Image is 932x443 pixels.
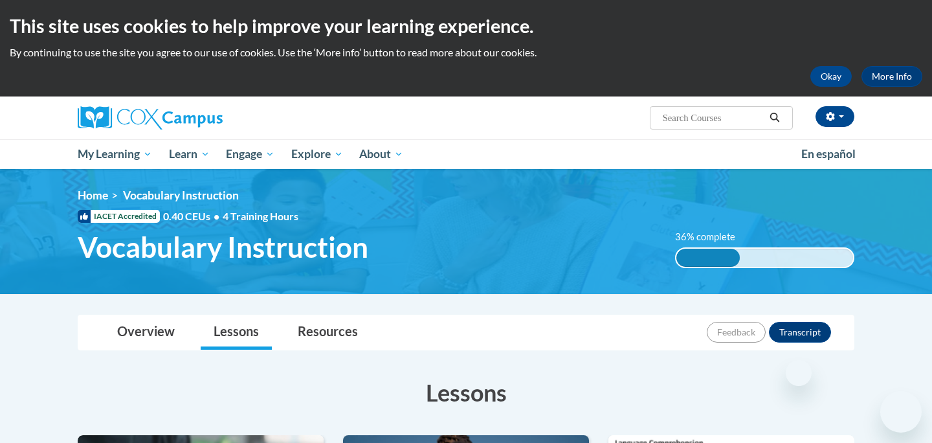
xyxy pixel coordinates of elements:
[78,188,108,202] a: Home
[793,141,864,168] a: En español
[810,66,852,87] button: Okay
[78,376,854,409] h3: Lessons
[661,110,765,126] input: Search Courses
[675,230,749,244] label: 36% complete
[285,315,371,350] a: Resources
[10,45,922,60] p: By continuing to use the site you agree to our use of cookies. Use the ‘More info’ button to read...
[861,66,922,87] a: More Info
[169,146,210,162] span: Learn
[201,315,272,350] a: Lessons
[786,360,812,386] iframe: Close message
[223,210,298,222] span: 4 Training Hours
[283,139,351,169] a: Explore
[10,13,922,39] h2: This site uses cookies to help improve your learning experience.
[161,139,218,169] a: Learn
[676,249,740,267] div: 36% complete
[880,391,922,433] iframe: Button to launch messaging window
[769,322,831,343] button: Transcript
[351,139,412,169] a: About
[78,106,223,130] img: Cox Campus
[217,139,283,169] a: Engage
[214,210,219,222] span: •
[123,188,239,202] span: Vocabulary Instruction
[359,146,403,162] span: About
[226,146,274,162] span: Engage
[78,146,152,162] span: My Learning
[78,230,368,264] span: Vocabulary Instruction
[163,209,223,223] span: 0.40 CEUs
[765,110,784,126] button: Search
[815,106,854,127] button: Account Settings
[58,139,874,169] div: Main menu
[78,106,324,130] a: Cox Campus
[801,147,856,161] span: En español
[707,322,766,343] button: Feedback
[291,146,343,162] span: Explore
[78,210,160,223] span: IACET Accredited
[69,139,161,169] a: My Learning
[104,315,188,350] a: Overview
